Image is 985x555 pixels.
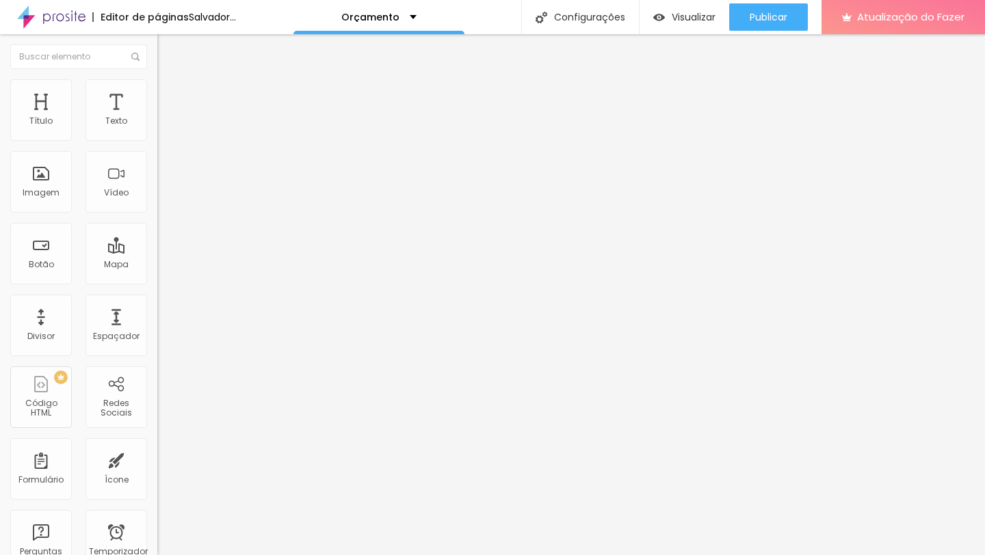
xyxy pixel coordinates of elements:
[25,397,57,418] font: Código HTML
[104,187,129,198] font: Vídeo
[101,397,132,418] font: Redes Sociais
[750,10,787,24] font: Publicar
[104,258,129,270] font: Mapa
[10,44,147,69] input: Buscar elemento
[105,474,129,485] font: Ícone
[101,10,189,24] font: Editor de páginas
[189,10,236,24] font: Salvador...
[93,330,140,342] font: Espaçador
[341,10,399,24] font: Orçamento
[105,115,127,126] font: Texto
[29,258,54,270] font: Botão
[653,12,665,23] img: view-1.svg
[29,115,53,126] font: Título
[27,330,55,342] font: Divisor
[536,12,547,23] img: Ícone
[18,474,64,485] font: Formulário
[640,3,729,31] button: Visualizar
[131,53,140,61] img: Ícone
[729,3,808,31] button: Publicar
[23,187,60,198] font: Imagem
[554,10,625,24] font: Configurações
[672,10,715,24] font: Visualizar
[857,10,964,24] font: Atualização do Fazer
